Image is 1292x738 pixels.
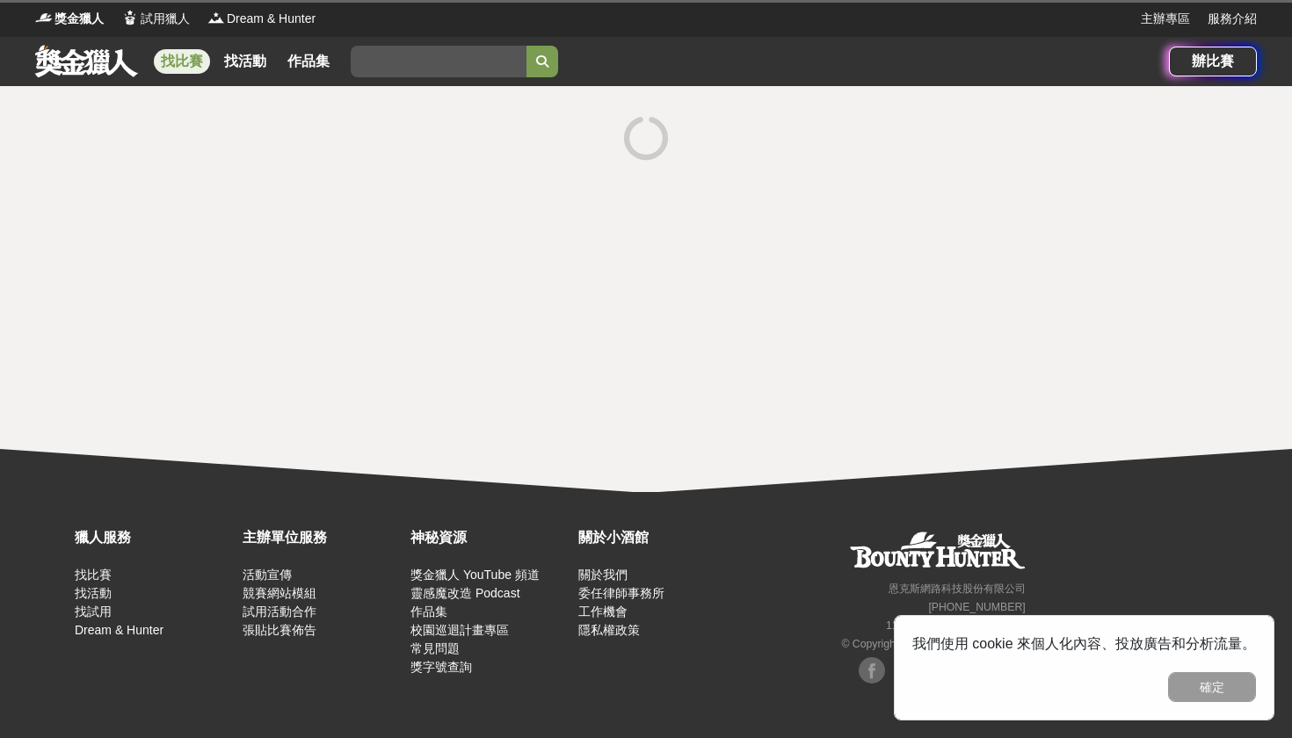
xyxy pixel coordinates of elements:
[859,657,885,684] img: Facebook
[1141,10,1190,28] a: 主辦專區
[578,527,737,548] div: 關於小酒館
[280,49,337,74] a: 作品集
[578,586,664,600] a: 委任律師事務所
[410,660,472,674] a: 獎字號查詢
[227,10,316,28] span: Dream & Hunter
[121,10,190,28] a: Logo試用獵人
[410,604,447,619] a: 作品集
[889,582,1026,595] small: 恩克斯網路科技股份有限公司
[410,568,540,582] a: 獎金獵人 YouTube 頻道
[75,623,163,637] a: Dream & Hunter
[217,49,273,74] a: 找活動
[410,586,519,600] a: 靈感魔改造 Podcast
[207,9,225,26] img: Logo
[578,568,628,582] a: 關於我們
[886,619,1026,632] small: 11494 [STREET_ADDRESS]
[154,49,210,74] a: 找比賽
[841,638,1025,650] small: © Copyright 2025 . All Rights Reserved.
[207,10,316,28] a: LogoDream & Hunter
[35,9,53,26] img: Logo
[75,568,112,582] a: 找比賽
[54,10,104,28] span: 獎金獵人
[1208,10,1257,28] a: 服務介紹
[141,10,190,28] span: 試用獵人
[928,601,1025,613] small: [PHONE_NUMBER]
[243,568,292,582] a: 活動宣傳
[243,527,402,548] div: 主辦單位服務
[578,604,628,619] a: 工作機會
[75,586,112,600] a: 找活動
[243,586,316,600] a: 競賽網站模組
[243,623,316,637] a: 張貼比賽佈告
[410,527,570,548] div: 神秘資源
[243,604,316,619] a: 試用活動合作
[1169,47,1257,76] a: 辦比賽
[75,527,234,548] div: 獵人服務
[410,641,460,655] a: 常見問題
[1168,672,1256,702] button: 確定
[578,623,640,637] a: 隱私權政策
[410,623,509,637] a: 校園巡迴計畫專區
[121,9,139,26] img: Logo
[75,604,112,619] a: 找試用
[912,636,1256,651] span: 我們使用 cookie 來個人化內容、投放廣告和分析流量。
[35,10,104,28] a: Logo獎金獵人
